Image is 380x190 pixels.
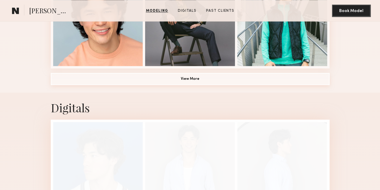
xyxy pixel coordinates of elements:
[332,8,370,13] a: Book Model
[204,8,237,14] a: Past Clients
[144,8,171,14] a: Modeling
[175,8,199,14] a: Digitals
[51,100,330,115] div: Digitals
[29,6,71,17] span: [PERSON_NAME]
[332,5,370,17] button: Book Model
[51,73,330,85] button: View More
